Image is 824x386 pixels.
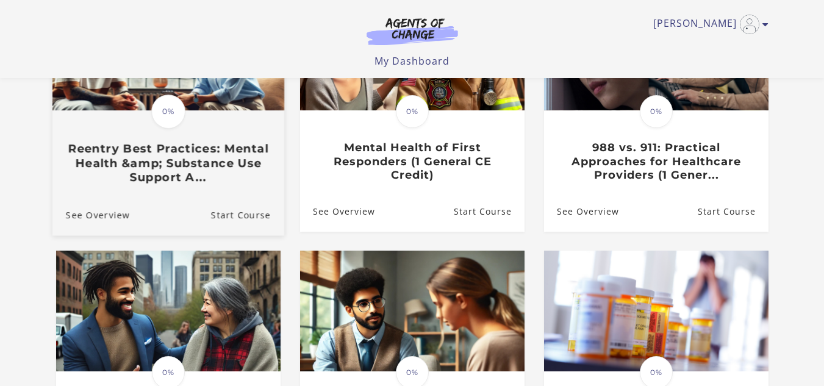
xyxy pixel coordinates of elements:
span: 0% [151,95,185,129]
img: Agents of Change Logo [354,17,471,45]
a: Mental Health of First Responders (1 General CE Credit): Resume Course [453,191,524,231]
h3: Reentry Best Practices: Mental Health &amp; Substance Use Support A... [65,141,270,184]
h3: 988 vs. 911: Practical Approaches for Healthcare Providers (1 Gener... [557,141,755,182]
h3: Mental Health of First Responders (1 General CE Credit) [313,141,511,182]
a: 988 vs. 911: Practical Approaches for Healthcare Providers (1 Gener...: See Overview [544,191,619,231]
a: Mental Health of First Responders (1 General CE Credit): See Overview [300,191,375,231]
a: 988 vs. 911: Practical Approaches for Healthcare Providers (1 Gener...: Resume Course [697,191,768,231]
span: 0% [640,95,673,128]
a: Reentry Best Practices: Mental Health &amp; Substance Use Support A...: See Overview [52,194,129,235]
a: Toggle menu [653,15,762,34]
a: My Dashboard [374,54,450,68]
a: Reentry Best Practices: Mental Health &amp; Substance Use Support A...: Resume Course [210,194,284,235]
span: 0% [396,95,429,128]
